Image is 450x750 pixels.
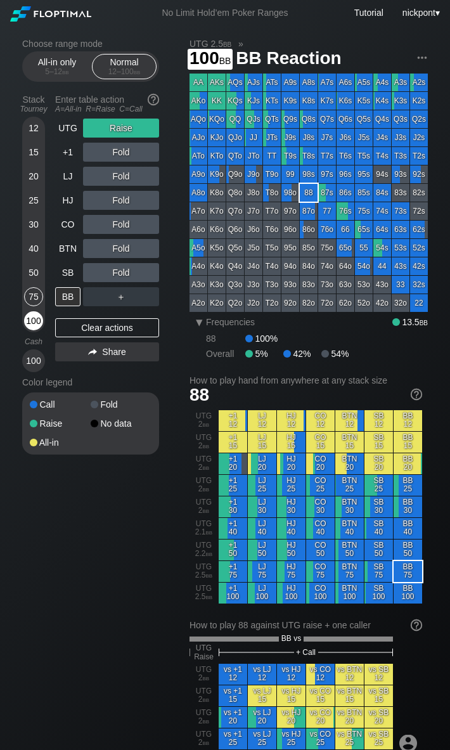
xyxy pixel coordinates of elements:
[190,110,207,128] div: AQo
[355,165,373,183] div: 95s
[355,129,373,146] div: J5s
[83,263,159,282] div: Fold
[248,410,276,431] div: LJ 12
[190,221,207,238] div: A6o
[373,202,391,220] div: 74s
[28,55,86,79] div: All-in only
[203,420,210,429] span: bb
[190,276,207,294] div: A3o
[219,518,247,539] div: +1 40
[55,239,80,258] div: BTN
[300,147,318,165] div: T8s
[245,110,262,128] div: QJs
[318,129,336,146] div: J7s
[226,74,244,91] div: AQs
[245,333,278,344] div: 100%
[337,165,354,183] div: 96s
[355,110,373,128] div: Q5s
[337,110,354,128] div: Q6s
[83,191,159,210] div: Fold
[337,276,354,294] div: 63o
[364,453,393,474] div: SB 20
[208,202,226,220] div: K7o
[263,74,281,91] div: ATs
[245,294,262,312] div: J2o
[318,92,336,110] div: K7s
[392,257,409,275] div: 43s
[410,221,428,238] div: 62s
[219,496,247,517] div: +1 30
[134,67,141,76] span: bb
[373,294,391,312] div: 42o
[55,342,159,361] div: Share
[337,147,354,165] div: T6s
[355,239,373,257] div: 55
[392,74,409,91] div: A3s
[300,110,318,128] div: Q8s
[410,239,428,257] div: 52s
[55,119,80,138] div: UTG
[394,496,422,517] div: BB 30
[30,400,91,409] div: Call
[226,239,244,257] div: Q5o
[24,143,43,162] div: 15
[98,67,151,76] div: 12 – 100
[208,239,226,257] div: K5o
[226,202,244,220] div: Q7o
[318,257,336,275] div: 74o
[55,105,159,113] div: A=All-in R=Raise C=Call
[55,89,159,119] div: Enter table action
[392,294,409,312] div: 32o
[392,239,409,257] div: 53s
[283,349,321,359] div: 42%
[300,257,318,275] div: 84o
[190,540,218,560] div: UTG 2.2
[245,239,262,257] div: J5o
[203,484,210,493] span: bb
[245,184,262,202] div: J8o
[245,257,262,275] div: J4o
[300,294,318,312] div: 82o
[248,453,276,474] div: LJ 20
[306,496,335,517] div: CO 30
[300,165,318,183] div: 98s
[337,221,354,238] div: 66
[30,438,91,447] div: All-in
[306,410,335,431] div: CO 12
[263,276,281,294] div: T3o
[306,518,335,539] div: CO 40
[208,184,226,202] div: K8o
[263,202,281,220] div: T7o
[373,110,391,128] div: Q4s
[219,410,247,431] div: +1 12
[146,93,160,107] img: help.32db89a4.svg
[190,184,207,202] div: A8o
[88,349,97,356] img: share.864f2f62.svg
[245,202,262,220] div: J7o
[203,441,210,450] span: bb
[203,463,210,472] span: bb
[206,317,255,327] span: Frequencies
[226,276,244,294] div: Q3o
[263,110,281,128] div: QTs
[373,165,391,183] div: 94s
[91,400,151,409] div: Fold
[355,257,373,275] div: 54o
[263,239,281,257] div: T5o
[318,202,336,220] div: 77
[55,143,80,162] div: +1
[17,105,50,113] div: Tourney
[22,372,159,392] div: Color legend
[364,496,393,517] div: SB 30
[208,74,226,91] div: AKs
[337,74,354,91] div: A6s
[83,239,159,258] div: Fold
[245,221,262,238] div: J6o
[300,74,318,91] div: A8s
[335,410,364,431] div: BTN 12
[190,92,207,110] div: AKo
[190,129,207,146] div: AJo
[245,165,262,183] div: J9o
[206,349,245,359] div: Overall
[300,221,318,238] div: 86o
